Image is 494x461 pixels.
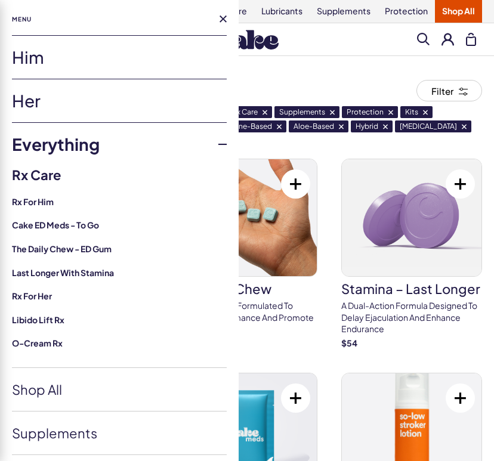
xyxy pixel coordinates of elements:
h3: Stamina – Last Longer [341,282,482,295]
button: Supplements [274,106,339,118]
p: A Daily ED Gum Formulated To Elevate Performance And Promote Mental Clarity [177,300,317,335]
a: Him [12,36,227,79]
h3: The Daily Chew [177,282,317,295]
a: Her [12,79,227,122]
a: Supplements [12,412,227,454]
button: Silicone-Based [215,120,286,132]
button: Protection [342,106,398,118]
a: Shop All [12,368,227,411]
button: Aloe-Based [289,120,348,132]
a: Cake ED Meds - To Go [12,219,99,230]
img: The Daily Chew [177,159,317,276]
button: Filter [416,80,482,101]
a: Rx For Her [12,290,227,302]
img: Stamina – Last Longer [342,159,481,276]
p: A dual-action formula designed to delay ejaculation and enhance endurance [341,300,482,335]
button: Rx Care [227,106,272,118]
a: Libido Lift Rx [12,314,64,325]
img: Hello Cake [215,29,279,49]
a: Everything [12,123,227,166]
a: Last Longer with Stamina [12,267,114,278]
a: Rx For Him [12,196,227,208]
button: [MEDICAL_DATA] [395,120,471,132]
strong: $ 54 [341,338,357,348]
a: Stamina – Last LongerStamina – Last LongerA dual-action formula designed to delay ejaculation and... [341,159,482,349]
a: The Daily ChewThe Daily ChewA Daily ED Gum Formulated To Elevate Performance And Promote Mental C... [177,159,317,349]
h3: Rx Care [12,166,227,184]
button: Kits [400,106,433,118]
span: Menu [12,12,32,26]
button: Hybrid [351,120,393,132]
a: O-Cream Rx [12,338,63,348]
a: The Daily Chew - ED Gum [12,243,112,254]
